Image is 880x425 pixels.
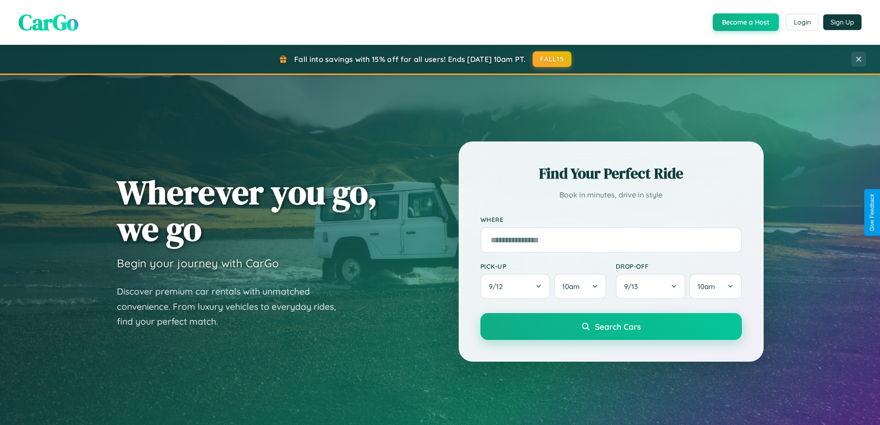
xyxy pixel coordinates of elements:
[869,194,875,231] div: Give Feedback
[480,313,742,340] button: Search Cars
[480,262,607,270] label: Pick-up
[533,51,571,67] button: FALL15
[480,188,742,202] p: Book in minutes, drive in style
[489,282,507,291] span: 9 / 12
[480,163,742,184] h2: Find Your Perfect Ride
[117,174,377,247] h1: Wherever you go, we go
[698,282,715,291] span: 10am
[554,274,606,299] button: 10am
[18,7,79,37] span: CarGo
[480,216,742,223] label: Where
[616,262,742,270] label: Drop-off
[562,282,580,291] span: 10am
[294,55,526,64] span: Fall into savings with 15% off for all users! Ends [DATE] 10am PT.
[713,13,779,31] button: Become a Host
[786,14,819,31] button: Login
[823,14,862,30] button: Sign Up
[689,274,741,299] button: 10am
[624,282,643,291] span: 9 / 13
[117,284,348,329] p: Discover premium car rentals with unmatched convenience. From luxury vehicles to everyday rides, ...
[595,321,641,332] span: Search Cars
[117,256,279,270] h3: Begin your journey with CarGo
[616,274,686,299] button: 9/13
[480,274,551,299] button: 9/12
